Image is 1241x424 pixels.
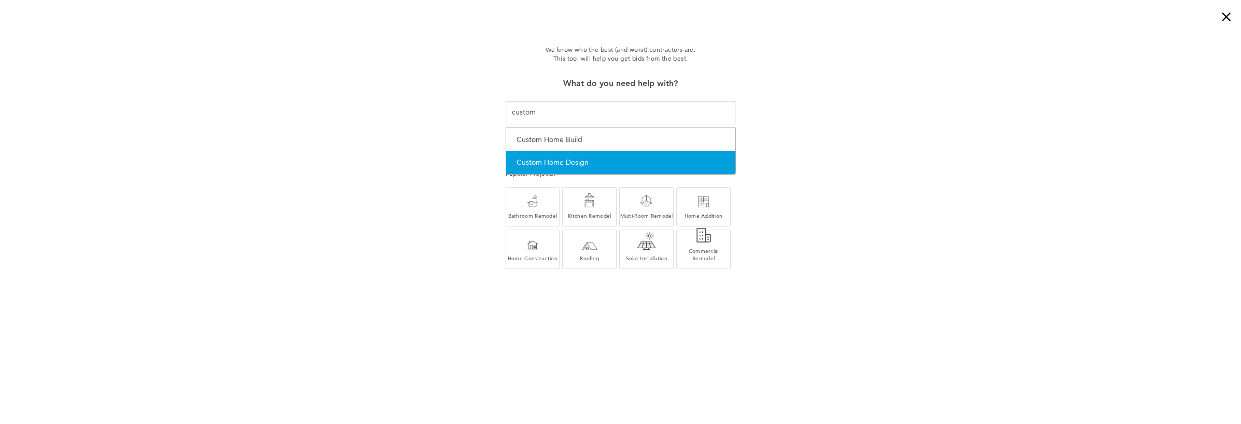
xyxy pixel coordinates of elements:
div: What do you need help with? [506,76,736,91]
div: Commercial Remodel [677,247,730,262]
div: Roofing [563,255,616,262]
div: We know who the best (and worst) contractors are. This tool will help you get bids from the best. [454,45,788,63]
div: Bathroom Remodel [506,212,560,219]
div: Solar Installation [620,255,673,262]
div: Multi-Room Remodel [620,212,673,219]
div: Home Construction [506,255,560,262]
div: Custom Home Design [517,156,725,169]
div: Custom Home Build [517,133,725,146]
div: Kitchen Remodel [563,212,616,219]
div: Home Addition [677,212,730,219]
input: ex. remodel, custom home, etc. [506,101,736,124]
